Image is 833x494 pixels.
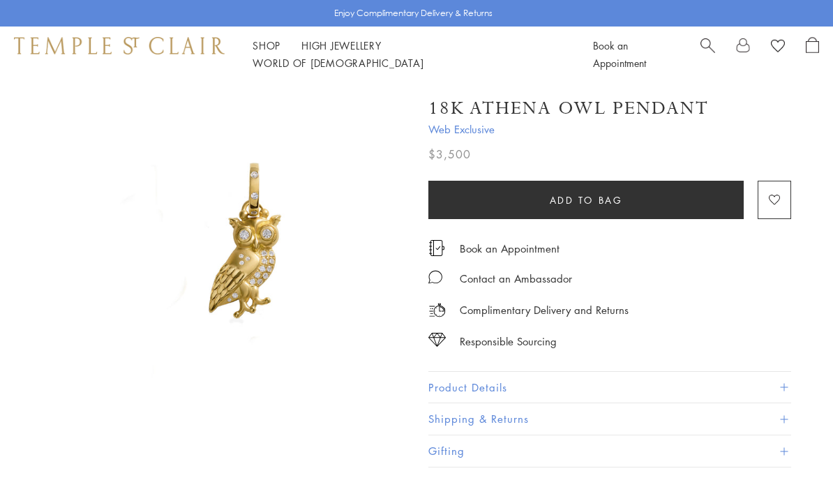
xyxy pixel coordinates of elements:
a: Book an Appointment [460,241,560,256]
span: Web Exclusive [428,121,791,138]
button: Add to bag [428,181,744,219]
img: 18K Athena Owl Pendant [91,82,407,399]
span: Add to bag [550,193,623,208]
img: Temple St. Clair [14,37,225,54]
p: Complimentary Delivery and Returns [460,301,629,319]
a: High JewelleryHigh Jewellery [301,38,382,52]
button: Product Details [428,372,791,403]
a: Book an Appointment [593,38,646,70]
iframe: Gorgias live chat messenger [763,428,819,480]
nav: Main navigation [253,37,562,72]
img: icon_sourcing.svg [428,333,446,347]
img: icon_appointment.svg [428,240,445,256]
a: Search [700,37,715,72]
a: View Wishlist [771,37,785,58]
img: MessageIcon-01_2.svg [428,270,442,284]
div: Contact an Ambassador [460,270,572,287]
img: icon_delivery.svg [428,301,446,319]
span: $3,500 [428,145,471,163]
button: Shipping & Returns [428,403,791,435]
div: Responsible Sourcing [460,333,557,350]
a: World of [DEMOGRAPHIC_DATA]World of [DEMOGRAPHIC_DATA] [253,56,423,70]
h1: 18K Athena Owl Pendant [428,96,709,121]
button: Gifting [428,435,791,467]
a: Open Shopping Bag [806,37,819,72]
a: ShopShop [253,38,280,52]
p: Enjoy Complimentary Delivery & Returns [334,6,493,20]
